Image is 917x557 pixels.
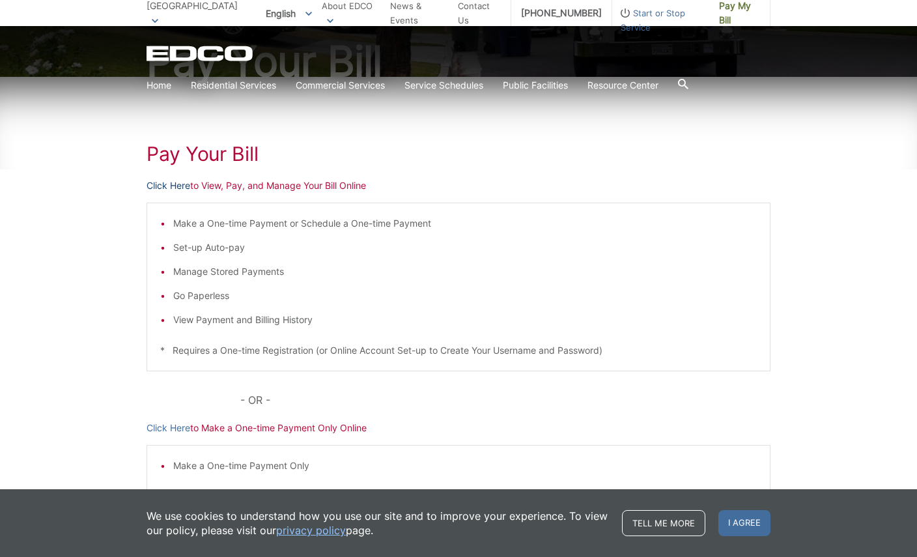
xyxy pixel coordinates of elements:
[173,289,757,303] li: Go Paperless
[147,421,770,435] p: to Make a One-time Payment Only Online
[404,78,483,93] a: Service Schedules
[147,421,190,435] a: Click Here
[622,510,705,536] a: Tell me more
[173,459,757,473] li: Make a One-time Payment Only
[587,78,658,93] a: Resource Center
[147,509,609,537] p: We use cookies to understand how you use our site and to improve your experience. To view our pol...
[147,78,171,93] a: Home
[173,313,757,327] li: View Payment and Billing History
[256,3,322,24] span: English
[147,46,255,61] a: EDCD logo. Return to the homepage.
[191,78,276,93] a: Residential Services
[147,179,770,193] p: to View, Pay, and Manage Your Bill Online
[173,240,757,255] li: Set-up Auto-pay
[296,78,385,93] a: Commercial Services
[147,179,190,193] a: Click Here
[503,78,568,93] a: Public Facilities
[160,343,757,358] p: * Requires a One-time Registration (or Online Account Set-up to Create Your Username and Password)
[173,216,757,231] li: Make a One-time Payment or Schedule a One-time Payment
[173,264,757,279] li: Manage Stored Payments
[240,391,770,409] p: - OR -
[147,142,770,165] h1: Pay Your Bill
[276,523,346,537] a: privacy policy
